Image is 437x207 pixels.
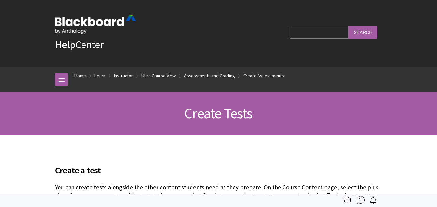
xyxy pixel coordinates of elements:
[141,72,176,80] a: Ultra Course View
[348,26,377,38] input: Search
[55,15,136,34] img: Blackboard by Anthology
[243,72,284,80] a: Create Assessments
[369,196,377,204] img: Follow this page
[55,38,104,51] a: HelpCenter
[202,192,220,199] span: Create
[343,196,351,204] img: Print
[94,72,105,80] a: Learn
[357,196,365,204] img: More help
[114,72,133,80] a: Instructor
[55,38,75,51] strong: Help
[327,192,339,199] span: Test
[184,72,235,80] a: Assessments and Grading
[55,163,382,177] span: Create a test
[184,104,252,122] span: Create Tests
[74,72,86,80] a: Home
